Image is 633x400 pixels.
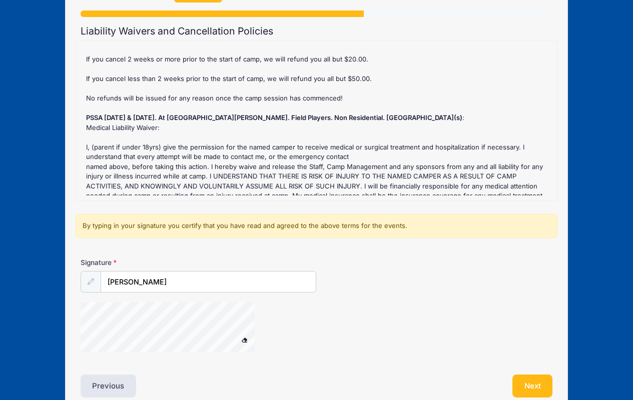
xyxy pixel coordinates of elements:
[76,214,557,238] div: By typing in your signature you certify that you have read and agreed to the above terms for the ...
[101,271,317,292] input: Enter first and last name
[512,374,553,397] button: Next
[81,374,137,397] button: Previous
[81,257,199,267] label: Signature
[86,113,462,121] strong: PSSA [DATE] & [DATE]. At [GEOGRAPHIC_DATA][PERSON_NAME]. Field Players. Non Residential. [GEOGRAP...
[81,25,553,37] h2: Liability Waivers and Cancellation Policies
[81,45,552,195] div: : Cancellations: If you have to cancel, the sooner you notify us the better, because we make plan...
